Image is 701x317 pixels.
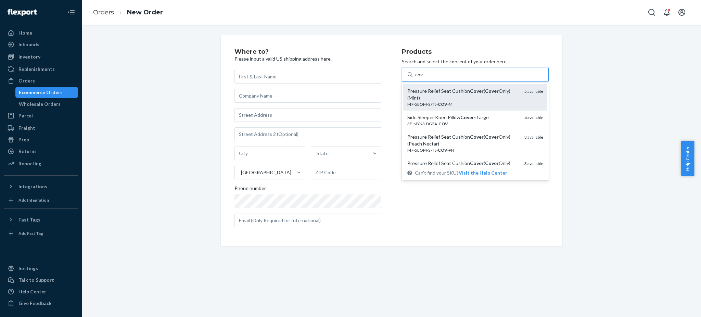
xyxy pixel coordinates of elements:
[240,169,241,176] input: [GEOGRAPHIC_DATA]
[415,169,507,176] span: Can't find your SKU?
[18,77,35,84] div: Orders
[407,121,519,127] div: 3E-MYK3-DG2A-
[18,125,35,131] div: Freight
[8,9,37,16] img: Flexport logo
[4,27,78,38] a: Home
[4,181,78,192] button: Integrations
[4,275,78,286] a: Talk to Support
[681,141,694,176] button: Help Center
[4,263,78,274] a: Settings
[407,134,519,147] div: Pressure Relief Seat Cushion ( Only) (Peach Nectar)
[660,5,674,19] button: Open notifications
[241,169,291,176] div: [GEOGRAPHIC_DATA]
[4,228,78,239] a: Add Fast Tag
[234,55,381,62] p: Please input a valid US shipping address here.
[485,134,499,140] em: Cover
[18,288,46,295] div: Help Center
[234,49,381,55] h2: Where to?
[18,183,47,190] div: Integrations
[93,9,114,16] a: Orders
[19,89,63,96] div: Ecommerce Orders
[234,127,381,141] input: Street Address 2 (Optional)
[64,5,78,19] button: Close Navigation
[18,41,39,48] div: Inbounds
[18,66,55,73] div: Replenishments
[4,286,78,297] a: Help Center
[407,160,519,174] div: Pressure Relief Seat Cushion ( Only) (Yellow)
[18,230,43,236] div: Add Fast Tag
[402,49,549,55] h2: Products
[18,148,37,155] div: Returns
[407,114,519,121] div: Side Sleeper Knee Pillow - Large
[524,89,543,94] span: 5 available
[4,158,78,169] a: Reporting
[234,108,381,122] input: Street Address
[18,53,40,60] div: Inventory
[18,265,38,272] div: Settings
[4,75,78,86] a: Orders
[88,2,168,23] ol: breadcrumbs
[415,71,423,78] input: Pressure Relief Seat CushionCover(CoverOnly) (Mint)M7-5EOM-S7TJ-COV-M5 availableSide Sleeper Knee...
[4,64,78,75] a: Replenishments
[438,121,448,126] em: COV
[18,136,29,143] div: Prep
[459,169,507,176] button: Pressure Relief Seat CushionCover(CoverOnly) (Mint)M7-5EOM-S7TJ-COV-M5 availableSide Sleeper Knee...
[4,134,78,145] a: Prep
[234,70,381,84] input: First & Last Name
[127,9,163,16] a: New Order
[234,214,381,227] input: Email (Only Required for International)
[4,51,78,62] a: Inventory
[18,160,41,167] div: Reporting
[18,29,32,36] div: Home
[317,150,329,157] div: State
[4,298,78,309] button: Give Feedback
[438,102,447,107] em: COV
[407,88,519,101] div: Pressure Relief Seat Cushion ( Only) (Mint)
[407,101,519,107] div: M7-5EOM-S7TJ- -M
[15,87,78,98] a: Ecommerce Orders
[18,277,54,283] div: Talk to Support
[4,123,78,134] a: Freight
[4,110,78,121] a: Parcel
[4,214,78,225] button: Fast Tags
[407,147,519,153] div: M7-5EOM-S7TJ- -PN
[485,88,499,94] em: Cover
[524,161,543,166] span: 3 available
[645,5,659,19] button: Open Search Box
[18,112,33,119] div: Parcel
[311,166,382,179] input: ZIP Code
[4,195,78,206] a: Add Integration
[675,5,689,19] button: Open account menu
[524,115,543,120] span: 4 available
[524,135,543,140] span: 3 available
[470,160,484,166] em: Cover
[470,134,484,140] em: Cover
[4,146,78,157] a: Returns
[234,89,381,103] input: Company Name
[19,101,61,107] div: Wholesale Orders
[4,39,78,50] a: Inbounds
[18,216,40,223] div: Fast Tags
[438,148,447,153] em: COV
[18,197,49,203] div: Add Integration
[485,160,499,166] em: Cover
[18,300,52,307] div: Give Feedback
[234,147,305,160] input: City
[460,114,474,120] em: Cover
[402,58,549,65] p: Search and select the content of your order here.
[15,99,78,110] a: Wholesale Orders
[234,185,266,194] span: Phone number
[470,88,484,94] em: Cover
